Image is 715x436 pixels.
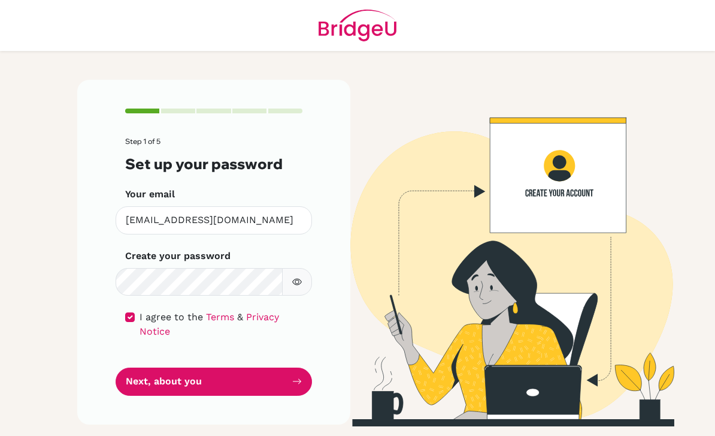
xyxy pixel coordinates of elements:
label: Your email [125,187,175,202]
a: Terms [206,311,234,323]
span: Step 1 of 5 [125,137,160,146]
input: Insert your email* [116,206,312,234]
label: Create your password [125,249,231,263]
span: I agree to the [140,311,203,323]
span: & [237,311,243,323]
button: Next, about you [116,368,312,396]
h3: Set up your password [125,155,302,173]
